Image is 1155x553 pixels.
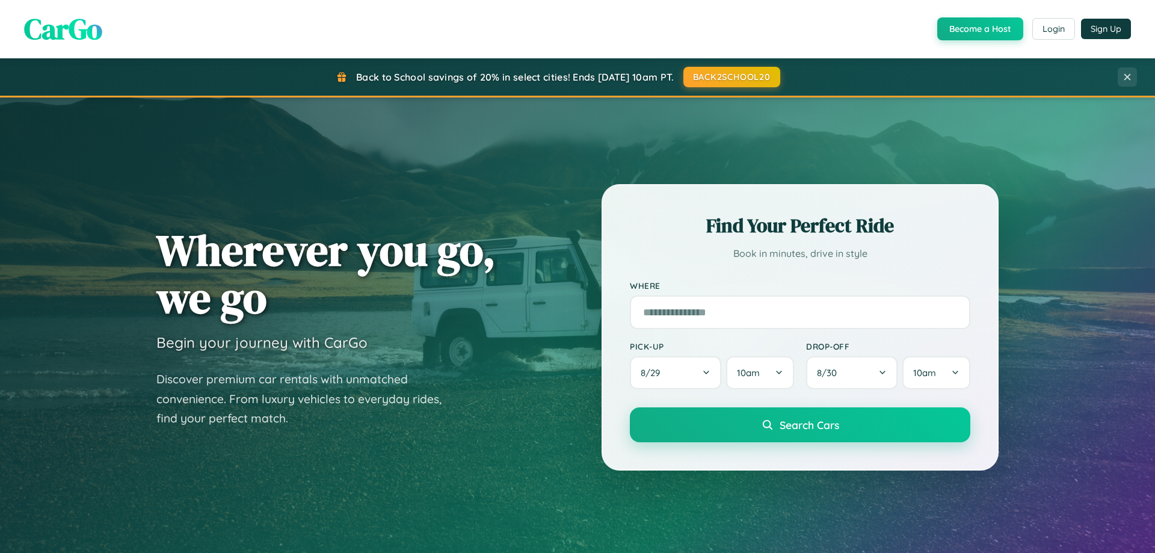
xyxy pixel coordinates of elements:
label: Drop-off [806,341,970,351]
span: CarGo [24,9,102,49]
button: 10am [902,356,970,389]
span: 10am [913,367,936,378]
label: Pick-up [630,341,794,351]
span: 8 / 30 [817,367,843,378]
label: Where [630,280,970,291]
button: 10am [726,356,794,389]
p: Discover premium car rentals with unmatched convenience. From luxury vehicles to everyday rides, ... [156,369,457,428]
button: Login [1032,18,1075,40]
p: Book in minutes, drive in style [630,245,970,262]
button: 8/30 [806,356,898,389]
button: Sign Up [1081,19,1131,39]
span: 8 / 29 [641,367,666,378]
h3: Begin your journey with CarGo [156,333,368,351]
button: BACK2SCHOOL20 [683,67,780,87]
h2: Find Your Perfect Ride [630,212,970,239]
span: Back to School savings of 20% in select cities! Ends [DATE] 10am PT. [356,71,674,83]
span: 10am [737,367,760,378]
button: Search Cars [630,407,970,442]
h1: Wherever you go, we go [156,226,496,321]
span: Search Cars [780,418,839,431]
button: Become a Host [937,17,1023,40]
button: 8/29 [630,356,721,389]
